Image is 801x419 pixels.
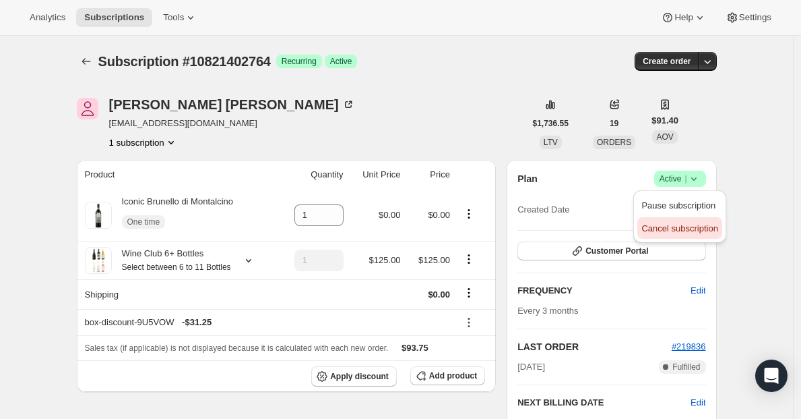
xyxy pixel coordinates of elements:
span: Add product [429,370,477,381]
span: 19 [610,118,618,129]
span: $0.00 [428,289,450,300]
span: Tricia Zuniga [77,98,98,119]
span: LTV [544,138,558,147]
h2: FREQUENCY [517,284,691,298]
span: $0.00 [379,210,401,220]
span: Create order [643,56,691,67]
span: $125.00 [369,255,401,265]
span: One time [127,217,160,227]
button: 19 [602,114,627,133]
span: [DATE] [517,360,545,374]
button: Pause subscription [637,194,722,216]
span: ORDERS [597,138,631,147]
button: Product actions [109,136,178,149]
span: Active [330,56,352,67]
span: $1,736.55 [533,118,569,129]
button: Tools [155,8,205,27]
span: $0.00 [428,210,450,220]
span: Sales tax (if applicable) is not displayed because it is calculated with each new order. [85,343,389,353]
button: Shipping actions [458,285,480,300]
span: Subscriptions [84,12,144,23]
button: Help [653,8,714,27]
button: Product actions [458,206,480,221]
span: Help [674,12,693,23]
button: Cancel subscription [637,217,722,239]
div: box-discount-9U5VOW [85,316,450,329]
button: Apply discount [311,366,397,387]
h2: NEXT BILLING DATE [517,396,691,410]
span: Active [660,172,701,186]
th: Product [77,160,276,190]
button: Subscriptions [76,8,152,27]
a: #219836 [672,341,706,352]
span: Analytics [30,12,65,23]
div: Wine Club 6+ Bottles [112,247,231,274]
span: Pause subscription [641,200,715,211]
span: Created Date [517,203,569,217]
span: Apply discount [330,371,389,382]
span: $125.00 [418,255,450,265]
button: $1,736.55 [525,114,577,133]
span: Fulfilled [672,362,700,372]
h2: Plan [517,172,538,186]
span: Subscription #10821402764 [98,54,271,69]
span: AOV [656,132,673,142]
button: Edit [691,396,705,410]
div: Open Intercom Messenger [755,360,788,392]
th: Shipping [77,279,276,309]
span: - $31.25 [182,316,212,329]
span: Every 3 months [517,306,578,316]
button: Analytics [22,8,73,27]
div: Iconic Brunello di Montalcino [112,195,233,235]
span: $93.75 [402,343,428,353]
button: Edit [682,280,713,302]
button: Customer Portal [517,242,705,260]
button: Settings [717,8,779,27]
div: [PERSON_NAME] [PERSON_NAME] [109,98,355,111]
span: Cancel subscription [641,223,717,233]
button: Create order [635,52,699,71]
span: Edit [691,284,705,298]
th: Unit Price [348,160,405,190]
button: #219836 [672,340,706,354]
span: Recurring [282,56,317,67]
span: Settings [739,12,771,23]
span: [EMAIL_ADDRESS][DOMAIN_NAME] [109,117,355,130]
span: $91.40 [651,114,678,128]
span: Customer Portal [585,246,648,256]
button: Subscriptions [77,52,96,71]
th: Quantity [276,160,348,190]
h2: LAST ORDER [517,340,672,354]
span: | [684,173,686,184]
button: Product actions [458,252,480,267]
span: Tools [163,12,184,23]
th: Price [405,160,454,190]
button: Add product [410,366,485,385]
small: Select between 6 to 11 Bottles [122,262,231,272]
